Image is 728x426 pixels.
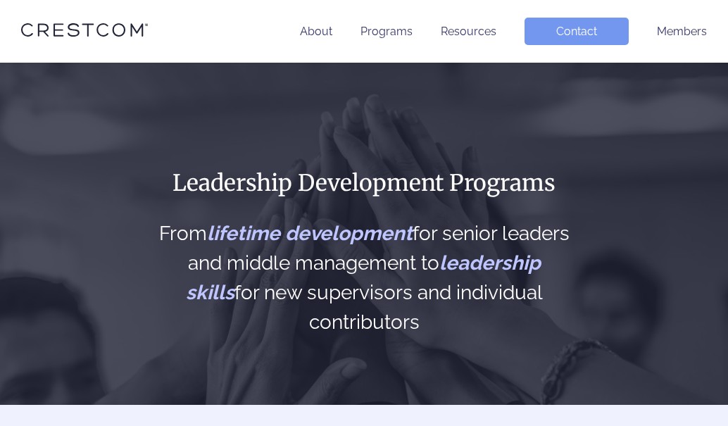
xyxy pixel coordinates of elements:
[186,251,541,304] span: leadership skills
[154,168,575,198] h1: Leadership Development Programs
[154,219,575,337] h2: From for senior leaders and middle management to for new supervisors and individual contributors
[300,25,332,38] a: About
[441,25,496,38] a: Resources
[360,25,413,38] a: Programs
[207,222,413,245] span: lifetime development
[525,18,629,45] a: Contact
[657,25,707,38] a: Members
